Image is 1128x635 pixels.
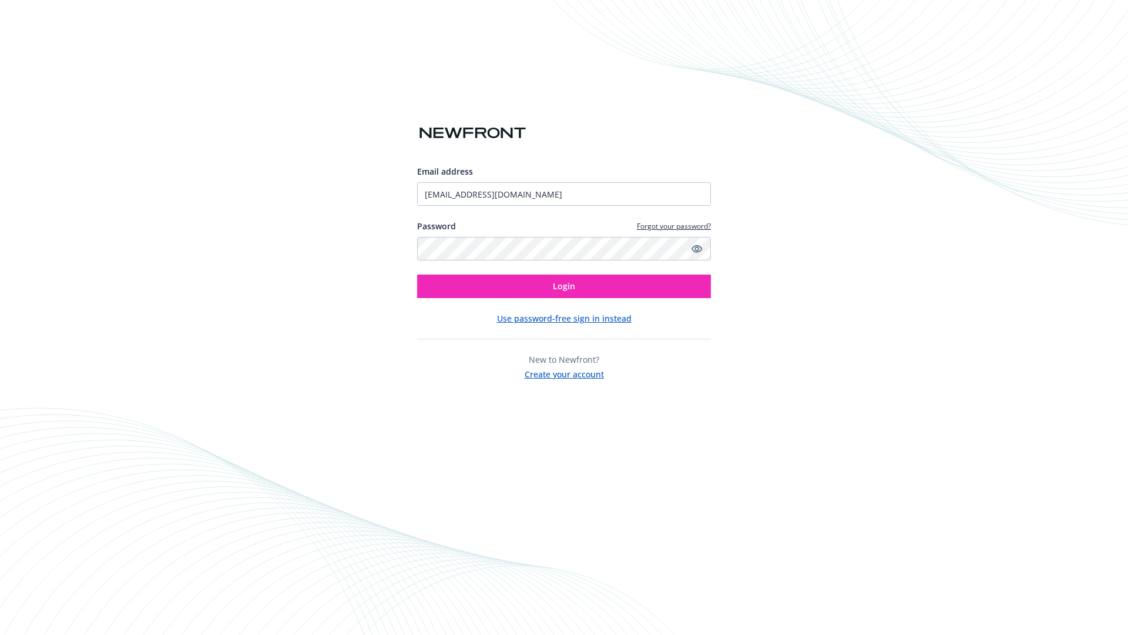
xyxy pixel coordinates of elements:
[690,242,704,256] a: Show password
[637,221,711,231] a: Forgot your password?
[417,237,711,260] input: Enter your password
[417,123,528,143] img: Newfront logo
[417,220,456,232] label: Password
[417,275,711,298] button: Login
[417,182,711,206] input: Enter your email
[497,312,632,325] button: Use password-free sign in instead
[529,354,599,365] span: New to Newfront?
[417,166,473,177] span: Email address
[525,366,604,380] button: Create your account
[553,280,575,292] span: Login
